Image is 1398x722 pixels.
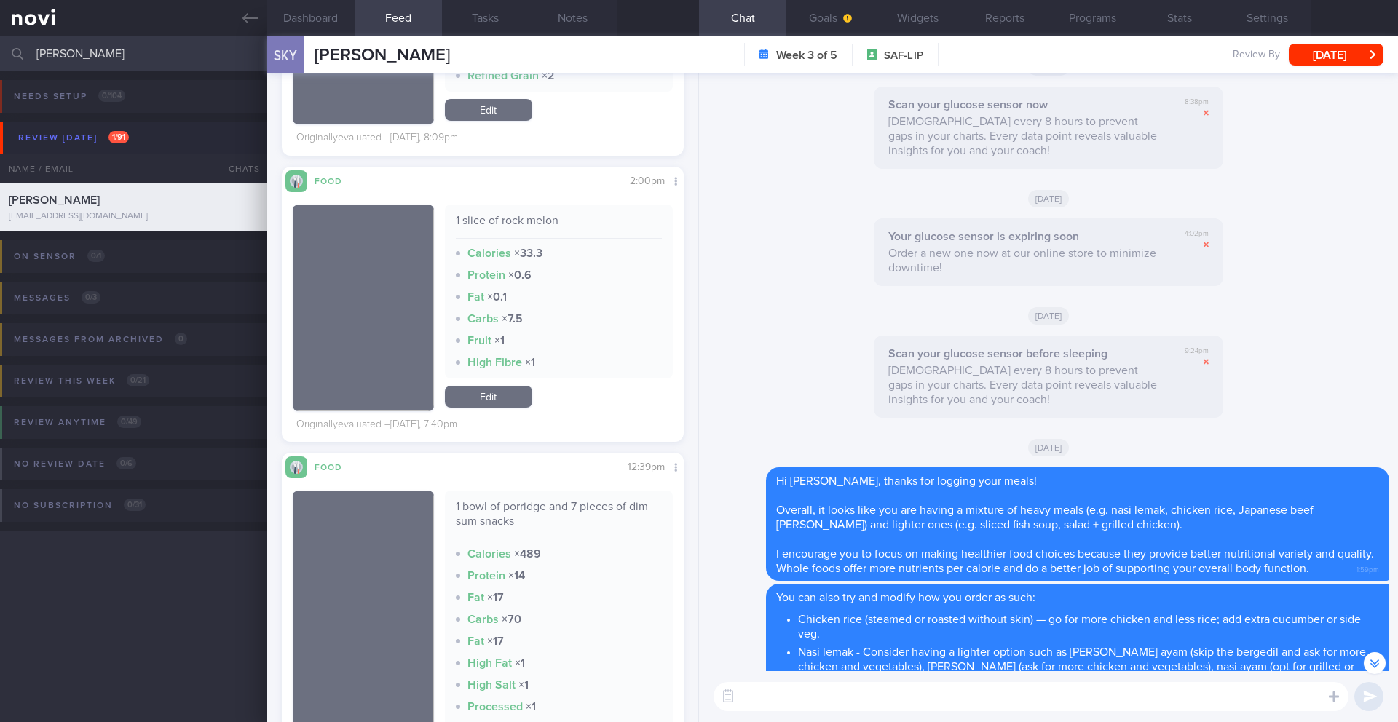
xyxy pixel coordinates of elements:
strong: × 7.5 [502,313,523,325]
p: Order a new one now at our online store to minimize downtime! [888,246,1164,275]
div: Originally evaluated – [DATE], 8:09pm [296,132,458,145]
button: [DATE] [1289,44,1383,66]
div: Review [DATE] [15,128,133,148]
div: Review anytime [10,413,145,432]
span: 1 / 91 [108,131,129,143]
span: 0 / 21 [127,374,149,386]
p: [DEMOGRAPHIC_DATA] every 8 hours to prevent gaps in your charts. Every data point reveals valuabl... [888,114,1164,158]
strong: × 1 [494,335,505,346]
strong: × 0.6 [508,269,532,281]
span: Review By [1233,49,1280,62]
img: 1 slice of rock melon [293,205,434,411]
p: [DEMOGRAPHIC_DATA] every 8 hours to prevent gaps in your charts. Every data point reveals valuabl... [888,363,1164,407]
strong: × 17 [487,635,504,647]
span: 0 [175,333,187,345]
span: Hi [PERSON_NAME], thanks for logging your meals! [776,475,1037,487]
div: Food [307,460,366,472]
span: 0 / 49 [117,416,141,428]
div: [EMAIL_ADDRESS][DOMAIN_NAME] [9,211,258,222]
strong: Calories [467,548,511,560]
div: Review this week [10,371,153,391]
div: Needs setup [10,87,129,106]
div: Food [307,174,366,186]
strong: High Salt [467,679,516,691]
span: 1:59pm [1356,561,1379,575]
span: 0 / 3 [82,291,100,304]
span: Overall, it looks like you are having a mixture of heavy meals (e.g. nasi lemak, chicken rice, Ja... [776,504,1314,531]
strong: × 14 [508,570,525,582]
strong: High Fat [467,657,512,669]
span: 8:38pm [1185,98,1209,107]
div: SKY [264,28,307,84]
div: On sensor [10,247,108,266]
strong: Your glucose sensor is expiring soon [888,231,1079,242]
strong: × 1 [526,701,536,713]
strong: Carbs [467,313,499,325]
li: Chicken rice (steamed or roasted without skin) — go for more chicken and less rice; add extra cuc... [798,608,1379,641]
strong: Fat [467,291,484,303]
strong: Protein [467,269,505,281]
span: 9:24pm [1185,346,1209,356]
a: Edit [445,99,532,121]
span: You can also try and modify how you order as such: [776,592,1035,603]
strong: Scan your glucose sensor before sleeping [888,348,1107,360]
span: 0 / 31 [124,499,146,511]
span: [PERSON_NAME] [315,47,450,64]
span: 12:39pm [628,462,665,472]
div: No review date [10,454,140,474]
div: 1 slice of rock melon [456,213,663,239]
strong: Fruit [467,335,491,346]
span: 0 / 1 [87,250,105,262]
strong: × 489 [514,548,541,560]
strong: Calories [467,247,511,259]
span: 4:02pm [1185,229,1209,239]
span: [DATE] [1028,439,1070,456]
strong: High Fibre [467,357,522,368]
div: Originally evaluated – [DATE], 7:40pm [296,418,457,432]
strong: × 1 [515,657,525,669]
div: No subscription [10,496,149,515]
span: I encourage you to focus on making healthier food choices because they provide better nutritional... [776,548,1374,574]
li: Nasi lemak - Consider having a lighter option such as [PERSON_NAME] ayam (skip the bergedil and a... [798,641,1379,703]
span: [DATE] [1028,190,1070,207]
strong: × 1 [518,679,529,691]
span: 0 / 6 [116,457,136,469]
strong: × 1 [525,357,535,368]
a: Edit [445,386,532,408]
div: Messages [10,288,104,308]
span: 0 / 104 [98,90,125,102]
strong: Carbs [467,614,499,625]
span: SAF-LIP [884,49,923,63]
strong: Scan your glucose sensor now [888,99,1048,111]
strong: Refined Grain [467,70,539,82]
strong: Week 3 of 5 [776,48,837,63]
strong: × 2 [542,70,555,82]
div: Messages from Archived [10,330,191,349]
span: 2:00pm [630,176,665,186]
strong: Processed [467,701,523,713]
strong: × 0.1 [487,291,507,303]
strong: × 17 [487,592,504,603]
strong: Fat [467,635,484,647]
strong: Protein [467,570,505,582]
span: [DATE] [1028,307,1070,325]
div: 1 bowl of porridge and 7 pieces of dim sum snacks [456,499,663,539]
strong: × 70 [502,614,521,625]
span: [PERSON_NAME] [9,194,100,206]
div: Chats [209,154,267,183]
strong: × 33.3 [514,247,542,259]
strong: Fat [467,592,484,603]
